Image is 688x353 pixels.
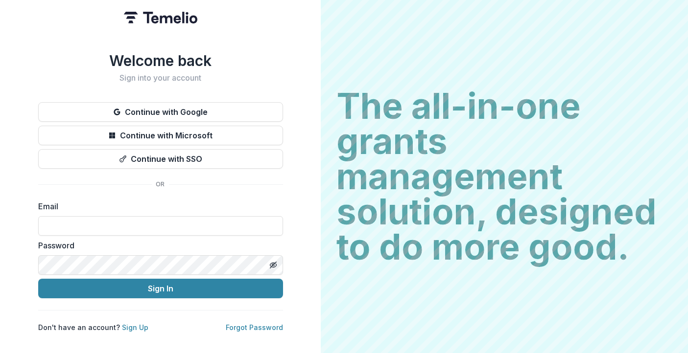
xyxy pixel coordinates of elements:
img: Temelio [124,12,197,23]
label: Email [38,200,277,212]
label: Password [38,240,277,251]
a: Forgot Password [226,323,283,331]
button: Continue with SSO [38,149,283,169]
p: Don't have an account? [38,322,148,332]
button: Continue with Microsoft [38,126,283,145]
h1: Welcome back [38,52,283,69]
a: Sign Up [122,323,148,331]
button: Sign In [38,279,283,298]
button: Continue with Google [38,102,283,122]
button: Toggle password visibility [265,257,281,273]
h2: Sign into your account [38,73,283,83]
